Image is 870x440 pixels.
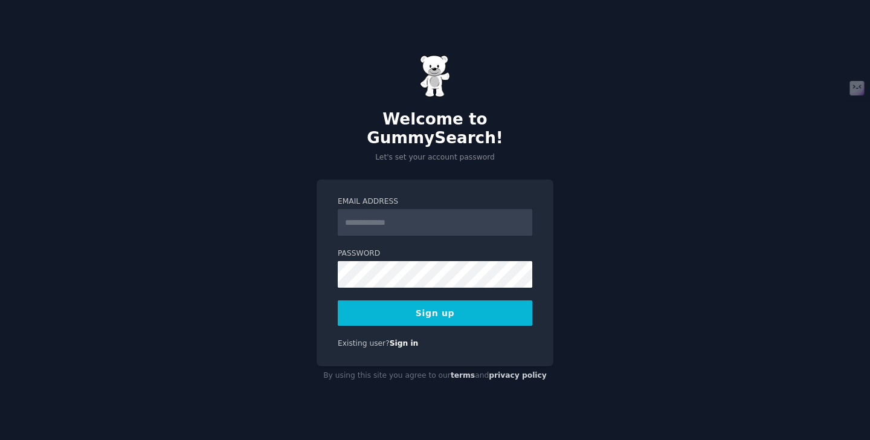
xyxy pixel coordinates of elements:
[390,339,419,348] a: Sign in
[338,248,532,259] label: Password
[338,339,390,348] span: Existing user?
[317,152,553,163] p: Let's set your account password
[317,366,553,386] div: By using this site you agree to our and
[420,55,450,97] img: Gummy Bear
[317,110,553,148] h2: Welcome to GummySearch!
[489,371,547,380] a: privacy policy
[338,196,532,207] label: Email Address
[451,371,475,380] a: terms
[338,300,532,326] button: Sign up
